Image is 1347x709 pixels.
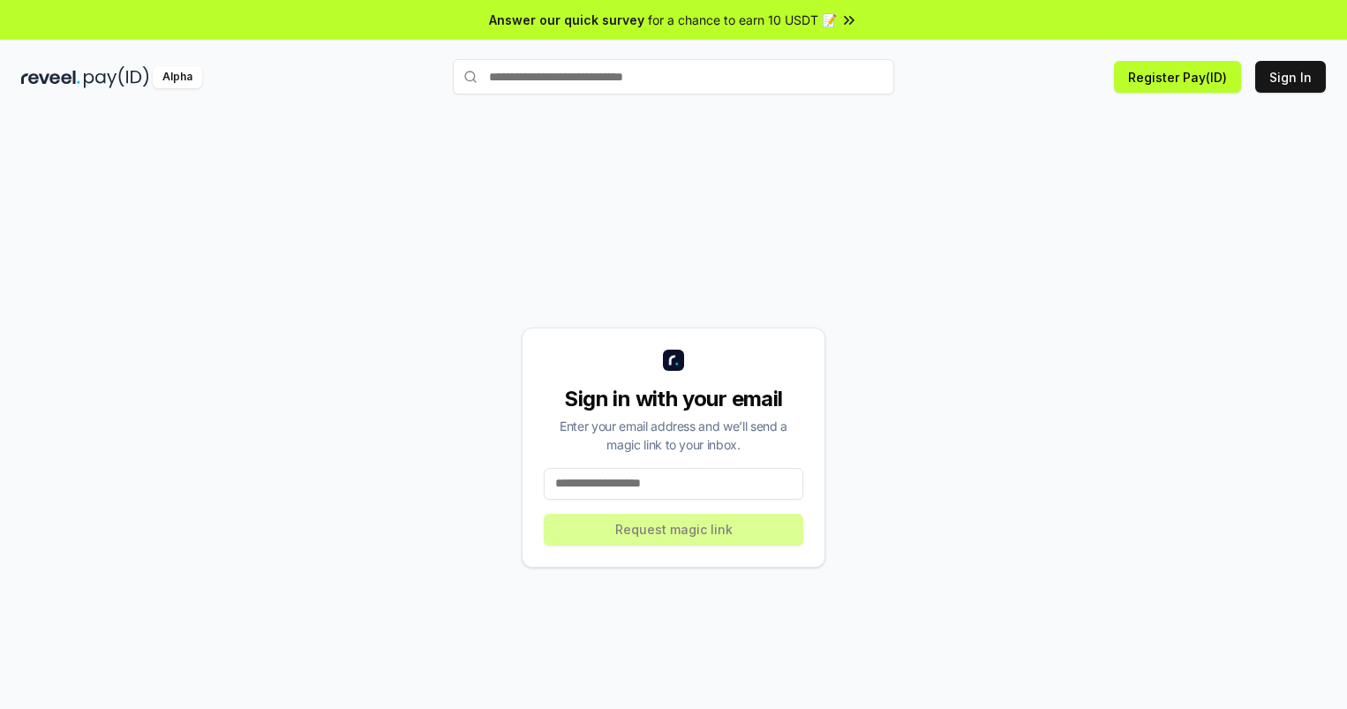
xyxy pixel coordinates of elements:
div: Sign in with your email [544,385,803,413]
div: Enter your email address and we’ll send a magic link to your inbox. [544,417,803,454]
img: reveel_dark [21,66,80,88]
button: Sign In [1255,61,1326,93]
div: Alpha [153,66,202,88]
span: for a chance to earn 10 USDT 📝 [648,11,837,29]
span: Answer our quick survey [489,11,644,29]
img: pay_id [84,66,149,88]
button: Register Pay(ID) [1114,61,1241,93]
img: logo_small [663,350,684,371]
